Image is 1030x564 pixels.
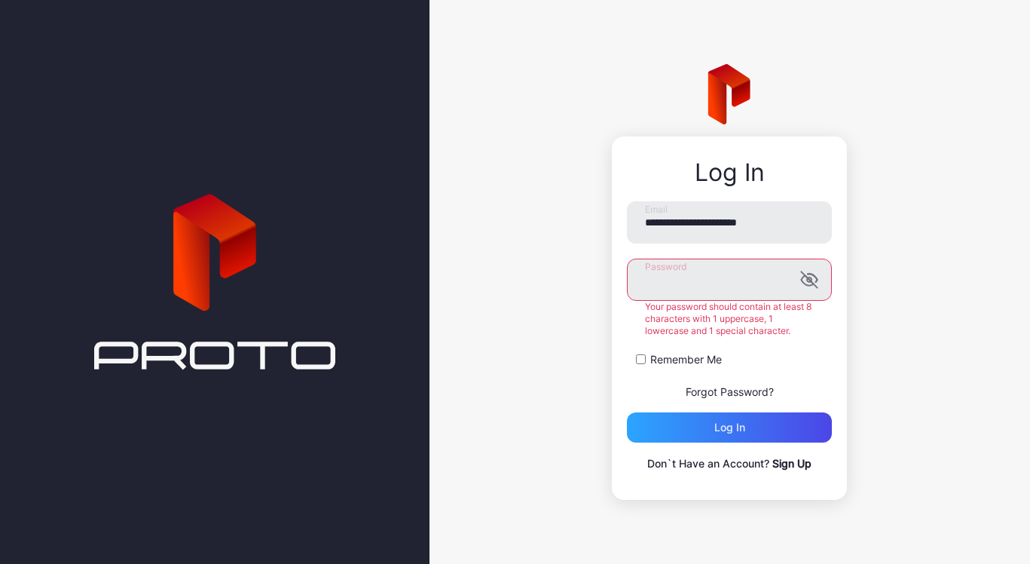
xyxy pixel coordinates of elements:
[627,455,832,473] p: Don`t Have an Account?
[627,201,832,244] input: Email
[650,352,722,367] label: Remember Me
[772,457,811,470] a: Sign Up
[714,421,745,434] div: Log in
[627,159,832,186] div: Log In
[800,271,818,289] button: Password
[686,385,774,398] a: Forgot Password?
[627,301,832,337] div: Your password should contain at least 8 characters with 1 uppercase, 1 lowercase and 1 special ch...
[627,412,832,443] button: Log in
[627,259,832,301] input: Password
